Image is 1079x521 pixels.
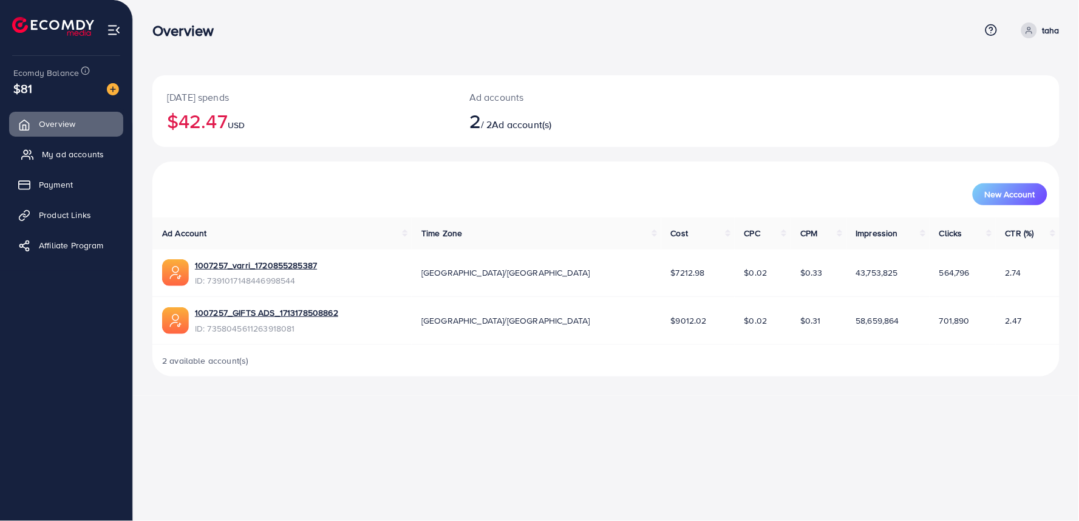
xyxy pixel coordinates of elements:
[421,227,462,239] span: Time Zone
[973,183,1047,205] button: New Account
[1006,315,1022,327] span: 2.47
[856,267,899,279] span: 43,753,825
[421,315,590,327] span: [GEOGRAPHIC_DATA]/[GEOGRAPHIC_DATA]
[9,112,123,136] a: Overview
[195,259,317,271] a: 1007257_varri_1720855285387
[492,118,552,131] span: Ad account(s)
[195,307,338,319] a: 1007257_GIFTS ADS_1713178508862
[800,227,817,239] span: CPM
[744,227,760,239] span: CPC
[9,203,123,227] a: Product Links
[13,80,32,97] span: $81
[39,179,73,191] span: Payment
[1006,267,1021,279] span: 2.74
[195,274,317,287] span: ID: 7391017148446998544
[469,109,667,132] h2: / 2
[162,307,189,334] img: ic-ads-acc.e4c84228.svg
[939,227,962,239] span: Clicks
[469,90,667,104] p: Ad accounts
[800,267,823,279] span: $0.33
[195,322,338,335] span: ID: 7358045611263918081
[1016,22,1060,38] a: taha
[228,119,245,131] span: USD
[167,90,440,104] p: [DATE] spends
[9,142,123,166] a: My ad accounts
[162,227,207,239] span: Ad Account
[939,267,970,279] span: 564,796
[1042,23,1060,38] p: taha
[1006,227,1034,239] span: CTR (%)
[671,227,689,239] span: Cost
[469,107,481,135] span: 2
[167,109,440,132] h2: $42.47
[107,83,119,95] img: image
[856,227,899,239] span: Impression
[856,315,900,327] span: 58,659,864
[107,23,121,37] img: menu
[152,22,223,39] h3: Overview
[162,355,249,367] span: 2 available account(s)
[9,172,123,197] a: Payment
[9,233,123,257] a: Affiliate Program
[744,315,768,327] span: $0.02
[162,259,189,286] img: ic-ads-acc.e4c84228.svg
[39,118,75,130] span: Overview
[744,267,768,279] span: $0.02
[39,239,104,251] span: Affiliate Program
[671,267,705,279] span: $7212.98
[421,267,590,279] span: [GEOGRAPHIC_DATA]/[GEOGRAPHIC_DATA]
[939,315,970,327] span: 701,890
[671,315,707,327] span: $9012.02
[985,190,1035,199] span: New Account
[12,17,94,36] img: logo
[13,67,79,79] span: Ecomdy Balance
[42,148,104,160] span: My ad accounts
[800,315,821,327] span: $0.31
[39,209,91,221] span: Product Links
